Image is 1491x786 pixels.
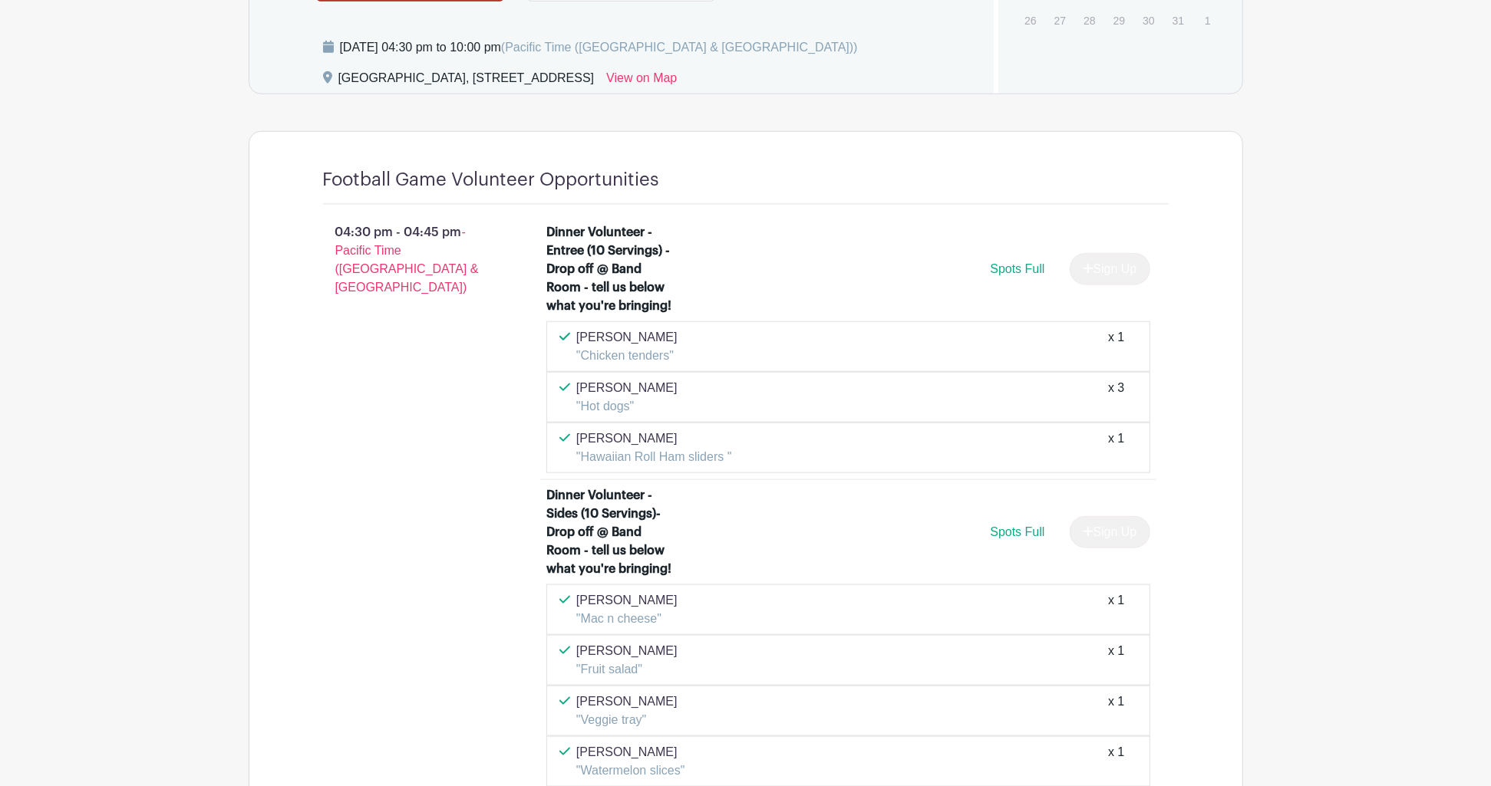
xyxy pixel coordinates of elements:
p: "Mac n cheese" [576,610,678,628]
div: Dinner Volunteer - Entree (10 Servings) - Drop off @ Band Room - tell us below what you're bringing! [546,223,679,315]
p: 26 [1018,8,1043,32]
div: [GEOGRAPHIC_DATA], [STREET_ADDRESS] [338,69,595,94]
span: Spots Full [990,262,1044,275]
p: "Hot dogs" [576,397,678,416]
span: (Pacific Time ([GEOGRAPHIC_DATA] & [GEOGRAPHIC_DATA])) [501,41,858,54]
div: x 3 [1108,379,1124,416]
div: [DATE] 04:30 pm to 10:00 pm [340,38,858,57]
p: 30 [1136,8,1161,32]
p: 29 [1107,8,1132,32]
p: "Veggie tray" [576,711,678,729]
p: [PERSON_NAME] [576,692,678,711]
div: x 1 [1108,642,1124,679]
div: x 1 [1108,692,1124,729]
p: [PERSON_NAME] [576,642,678,660]
div: x 1 [1108,328,1124,365]
p: 31 [1166,8,1191,32]
a: View on Map [606,69,677,94]
div: x 1 [1108,429,1124,466]
p: [PERSON_NAME] [576,429,732,448]
p: "Chicken tenders" [576,347,678,365]
h4: Football Game Volunteer Opportunities [323,169,660,191]
p: 04:30 pm - 04:45 pm [299,217,523,303]
div: Dinner Volunteer - Sides (10 Servings)- Drop off @ Band Room - tell us below what you're bringing! [546,486,679,578]
p: [PERSON_NAME] [576,743,684,761]
p: 1 [1195,8,1220,32]
div: x 1 [1108,743,1124,780]
p: "Watermelon slices" [576,761,684,780]
p: [PERSON_NAME] [576,591,678,610]
p: 28 [1077,8,1102,32]
p: 27 [1047,8,1073,32]
p: [PERSON_NAME] [576,328,678,347]
span: Spots Full [990,525,1044,538]
span: - Pacific Time ([GEOGRAPHIC_DATA] & [GEOGRAPHIC_DATA]) [335,225,479,294]
p: [PERSON_NAME] [576,379,678,397]
p: "Fruit salad" [576,660,678,679]
div: x 1 [1108,591,1124,628]
p: "Hawaiian Roll Ham sliders " [576,448,732,466]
